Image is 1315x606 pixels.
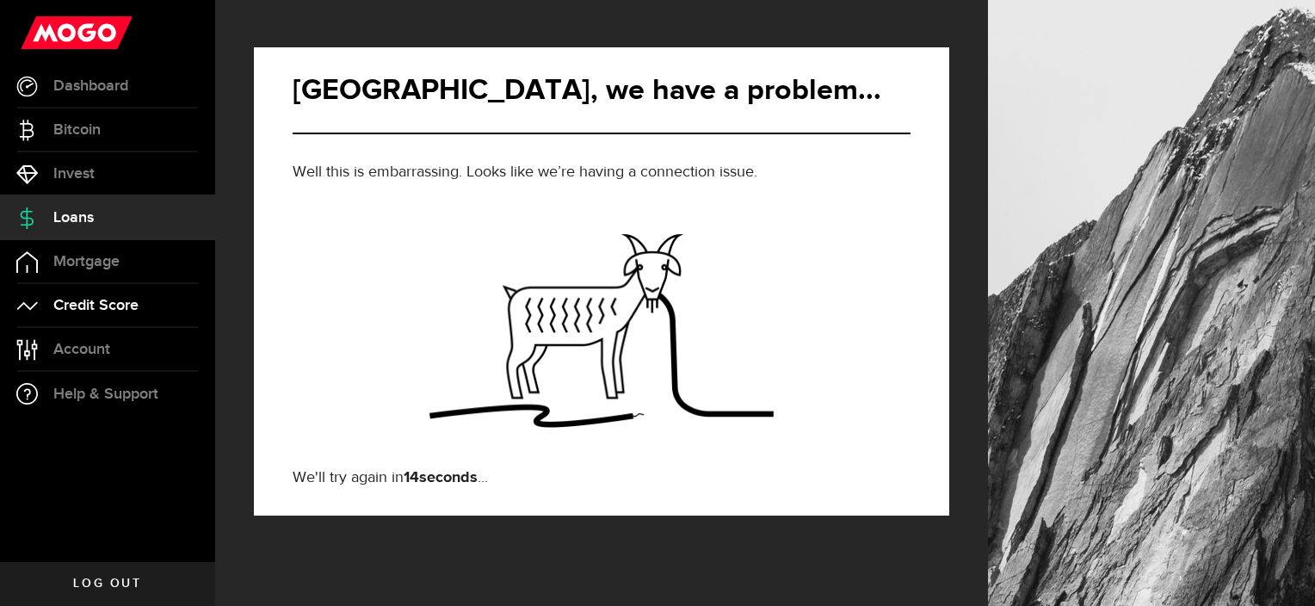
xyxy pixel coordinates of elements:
[53,342,110,357] span: Account
[404,470,419,485] span: 14
[53,210,94,226] span: Loans
[14,7,65,59] button: Open LiveChat chat widget
[293,440,911,490] div: We'll try again in ...
[404,470,478,485] strong: seconds
[53,298,139,313] span: Credit Score
[73,578,141,590] span: Log out
[53,78,128,94] span: Dashboard
[293,161,911,184] p: Well this is embarrassing. Looks like we’re having a connection issue.
[429,208,774,440] img: connectionissue_goat.png
[53,254,120,269] span: Mortgage
[53,386,158,402] span: Help & Support
[53,166,95,182] span: Invest
[53,122,101,138] span: Bitcoin
[293,73,911,109] h1: [GEOGRAPHIC_DATA], we have a problem...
